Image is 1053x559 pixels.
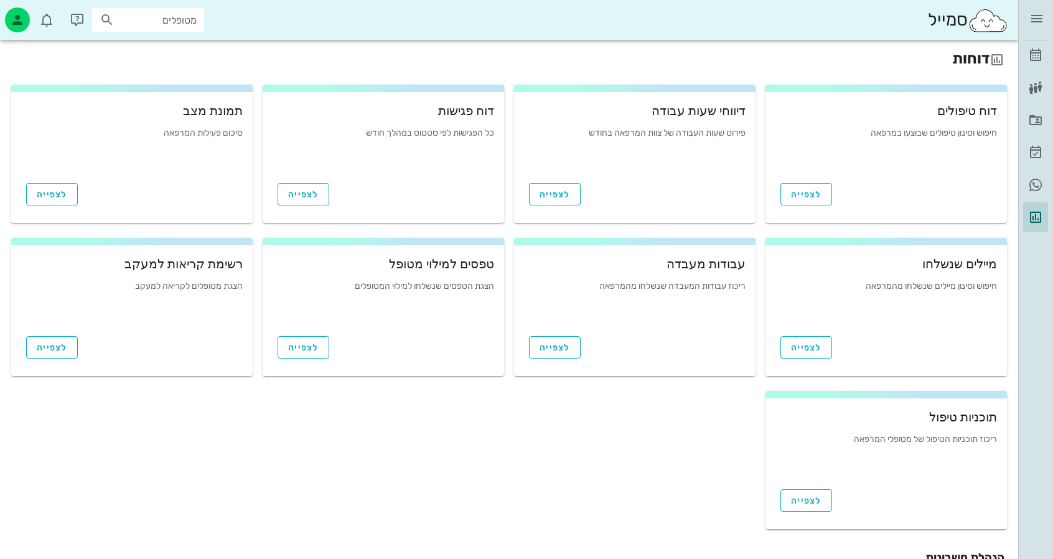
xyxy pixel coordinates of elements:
div: רשימת קריאות למעקב [21,258,243,270]
div: הצגת הטפסים שנשלחו למילוי המטופלים [273,281,494,319]
a: לצפייה [780,489,832,512]
span: לצפייה [540,342,570,353]
img: SmileCloud logo [968,8,1008,33]
span: לצפייה [37,342,67,353]
div: דוח טיפולים [775,105,997,117]
a: לצפייה [780,183,832,205]
button: לצפייה [529,183,581,205]
div: כל הפגישות לפי סטטוס במהלך חודש [273,128,494,166]
div: תמונת מצב [21,105,243,117]
a: לצפייה [278,183,329,205]
span: לצפייה [288,342,319,353]
div: עבודות מעבדה [524,258,746,270]
span: תג [37,10,44,17]
div: טפסים למילוי מטופל [273,258,494,270]
span: לצפייה [37,189,67,200]
a: לצפייה [780,336,832,359]
div: ריכוז עבודות המעבדה שנשלחו מהמרפאה [524,281,746,319]
span: לצפייה [791,189,821,200]
a: לצפייה [278,336,329,359]
div: ריכוז תוכניות הטיפול של מטופלי המרפאה [775,435,997,472]
div: סמייל [928,7,1008,34]
span: לצפייה [288,189,319,200]
div: חיפוש וסינון מיילים שנשלחו מהמרפאה [775,281,997,319]
div: תוכניות טיפול [775,411,997,423]
span: לצפייה [791,496,821,506]
div: דוח פגישות [273,105,494,117]
div: הצגת מטופלים לקריאה למעקב [21,281,243,319]
div: סיכום פעילות המרפאה [21,128,243,166]
a: לצפייה [26,336,78,359]
div: פירוט שעות העבודה של צוות המרפאה בחודש [524,128,746,166]
div: דיווחי שעות עבודה [524,105,746,117]
span: לצפייה [791,342,821,353]
a: לצפייה [529,336,581,359]
span: לצפייה [540,189,570,200]
div: חיפוש וסינון טיפולים שבוצעו במרפאה [775,128,997,166]
h2: דוחות [14,47,1004,70]
a: לצפייה [26,183,78,205]
div: מיילים שנשלחו [775,258,997,270]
